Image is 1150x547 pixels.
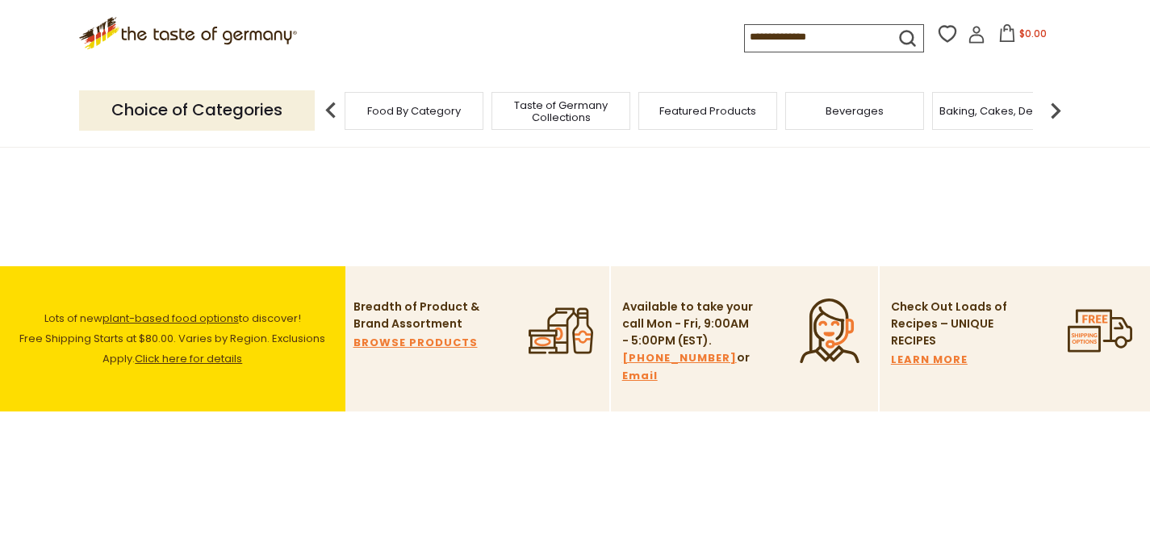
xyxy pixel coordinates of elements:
a: BROWSE PRODUCTS [353,334,478,352]
p: Available to take your call Mon - Fri, 9:00AM - 5:00PM (EST). or [622,299,755,385]
a: Beverages [826,105,884,117]
a: Click here for details [135,351,242,366]
a: Email [622,367,658,385]
a: LEARN MORE [891,351,968,369]
button: $0.00 [989,24,1057,48]
span: Lots of new to discover! Free Shipping Starts at $80.00. Varies by Region. Exclusions Apply. [19,311,325,366]
p: Choice of Categories [79,90,315,130]
span: $0.00 [1019,27,1047,40]
a: Featured Products [659,105,756,117]
img: next arrow [1039,94,1072,127]
a: Food By Category [367,105,461,117]
a: [PHONE_NUMBER] [622,349,737,367]
p: Check Out Loads of Recipes – UNIQUE RECIPES [891,299,1008,349]
img: previous arrow [315,94,347,127]
a: Taste of Germany Collections [496,99,625,123]
a: plant-based food options [102,311,239,326]
p: Breadth of Product & Brand Assortment [353,299,487,332]
a: Baking, Cakes, Desserts [939,105,1064,117]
